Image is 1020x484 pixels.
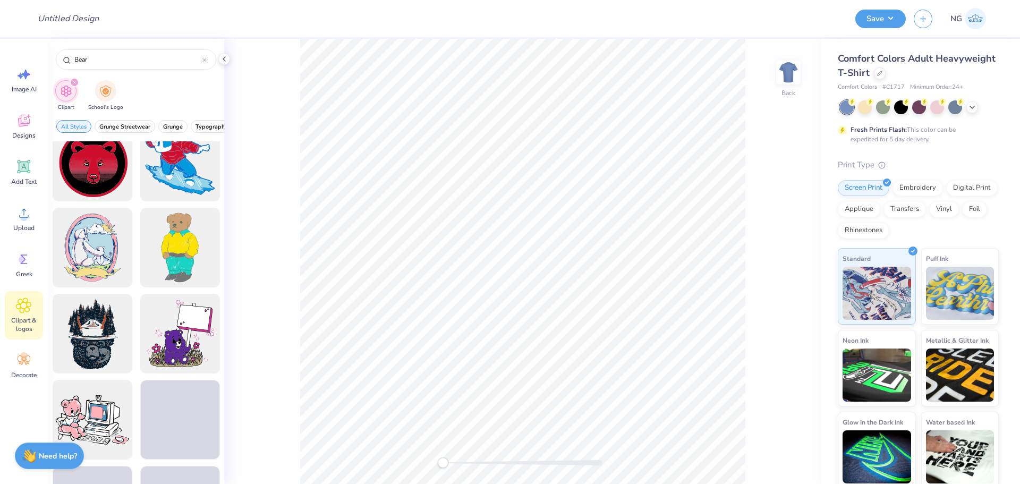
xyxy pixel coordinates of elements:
[88,80,123,112] button: filter button
[781,88,795,98] div: Back
[88,80,123,112] div: filter for School's Logo
[843,349,911,402] img: Neon Ink
[88,104,123,112] span: School's Logo
[910,83,963,92] span: Minimum Order: 24 +
[55,80,76,112] div: filter for Clipart
[962,201,987,217] div: Foil
[163,123,183,131] span: Grunge
[12,131,36,140] span: Designs
[926,349,994,402] img: Metallic & Glitter Ink
[191,120,233,133] button: filter button
[29,8,107,29] input: Untitled Design
[778,62,799,83] img: Back
[55,80,76,112] button: filter button
[843,335,869,346] span: Neon Ink
[892,180,943,196] div: Embroidery
[851,125,981,144] div: This color can be expedited for 5 day delivery.
[926,335,989,346] span: Metallic & Glitter Ink
[158,120,188,133] button: filter button
[56,120,91,133] button: filter button
[58,104,74,112] span: Clipart
[926,417,975,428] span: Water based Ink
[195,123,228,131] span: Typography
[926,430,994,483] img: Water based Ink
[843,267,911,320] img: Standard
[946,180,998,196] div: Digital Print
[838,83,877,92] span: Comfort Colors
[926,253,948,264] span: Puff Ink
[73,54,202,65] input: Try "Stars"
[843,253,871,264] span: Standard
[95,120,155,133] button: filter button
[61,123,87,131] span: All Styles
[838,159,999,171] div: Print Type
[11,371,37,379] span: Decorate
[883,201,926,217] div: Transfers
[12,85,37,94] span: Image AI
[39,451,77,461] strong: Need help?
[100,85,112,97] img: School's Logo Image
[946,8,991,29] a: NG
[950,13,962,25] span: NG
[16,270,32,278] span: Greek
[965,8,986,29] img: Nico Gerona
[882,83,905,92] span: # C1717
[855,10,906,28] button: Save
[6,316,41,333] span: Clipart & logos
[838,223,889,239] div: Rhinestones
[838,52,996,79] span: Comfort Colors Adult Heavyweight T-Shirt
[99,123,150,131] span: Grunge Streetwear
[838,201,880,217] div: Applique
[13,224,35,232] span: Upload
[60,85,72,97] img: Clipart Image
[11,177,37,186] span: Add Text
[838,180,889,196] div: Screen Print
[843,417,903,428] span: Glow in the Dark Ink
[929,201,959,217] div: Vinyl
[843,430,911,483] img: Glow in the Dark Ink
[851,125,907,134] strong: Fresh Prints Flash:
[926,267,994,320] img: Puff Ink
[438,457,448,468] div: Accessibility label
